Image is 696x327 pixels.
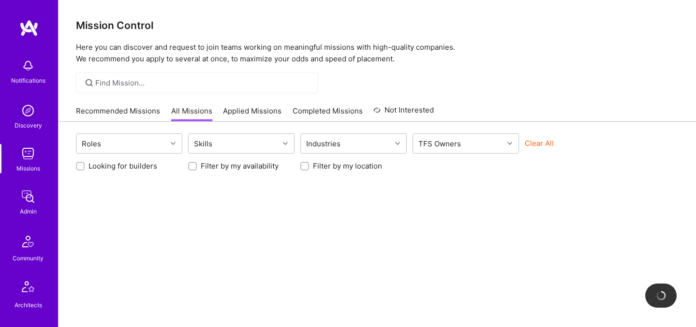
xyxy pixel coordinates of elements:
img: discovery [18,101,38,120]
i: icon Chevron [507,141,512,146]
a: Not Interested [373,104,434,122]
img: bell [18,56,38,75]
a: All Missions [171,106,212,122]
i: icon SearchGrey [84,77,95,88]
img: logo [19,19,39,37]
i: icon Chevron [283,141,288,146]
div: Discovery [15,120,42,130]
a: Completed Missions [293,106,363,122]
label: Filter by my location [313,161,382,171]
a: Recommended Missions [76,106,160,122]
img: teamwork [18,144,38,163]
label: Filter by my availability [201,161,279,171]
div: TFS Owners [416,137,463,151]
i: icon Chevron [395,141,400,146]
a: Applied Missions [223,106,281,122]
img: loading [654,289,668,302]
div: Skills [192,137,215,151]
img: Architects [16,277,40,300]
h3: Mission Control [76,19,679,31]
input: Find Mission... [95,78,311,88]
img: Community [16,230,40,253]
p: Here you can discover and request to join teams working on meaningful missions with high-quality ... [76,42,679,65]
button: Clear All [525,138,554,148]
div: Industries [304,137,343,151]
i: icon Chevron [171,141,176,146]
div: Admin [20,206,37,216]
label: Looking for builders [89,161,157,171]
div: Roles [79,137,104,151]
div: Architects [15,300,42,310]
div: Notifications [11,75,45,85]
div: Community [13,253,44,263]
img: admin teamwork [18,187,38,206]
div: Missions [16,163,40,173]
